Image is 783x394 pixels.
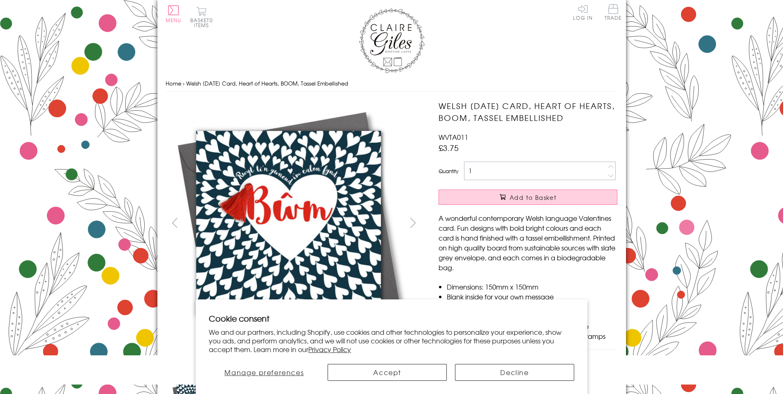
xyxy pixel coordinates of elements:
button: Add to Basket [439,190,617,205]
button: next [404,213,422,232]
li: Dimensions: 150mm x 150mm [447,282,617,292]
span: Trade [605,4,622,20]
nav: breadcrumbs [166,75,618,92]
a: Trade [605,4,622,22]
span: Add to Basket [510,193,557,202]
img: Welsh Valentine's Day Card, Heart of Hearts, BOOM, Tassel Embellished [165,100,412,347]
label: Quantity [439,167,458,175]
li: Blank inside for your own message [447,292,617,301]
span: Welsh [DATE] Card, Heart of Hearts, BOOM, Tassel Embellished [186,79,348,87]
button: Manage preferences [209,364,319,381]
button: Basket0 items [190,7,213,28]
span: Manage preferences [224,367,304,377]
span: 0 items [194,16,213,29]
button: Menu [166,5,182,23]
span: £3.75 [439,142,459,153]
button: Accept [328,364,447,381]
button: prev [166,213,184,232]
span: › [183,79,185,87]
img: Welsh Valentine's Day Card, Heart of Hearts, BOOM, Tassel Embellished [422,100,669,347]
p: We and our partners, including Shopify, use cookies and other technologies to personalize your ex... [209,328,574,353]
p: A wonderful contemporary Welsh language Valentines card. Fun designs with bold bright colours and... [439,213,617,272]
span: Menu [166,16,182,24]
a: Privacy Policy [308,344,351,354]
a: Home [166,79,181,87]
img: Claire Giles Greetings Cards [359,8,425,73]
h1: Welsh [DATE] Card, Heart of Hearts, BOOM, Tassel Embellished [439,100,617,124]
button: Decline [455,364,574,381]
span: WVTA011 [439,132,468,142]
a: Log In [573,4,593,20]
h2: Cookie consent [209,313,574,324]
